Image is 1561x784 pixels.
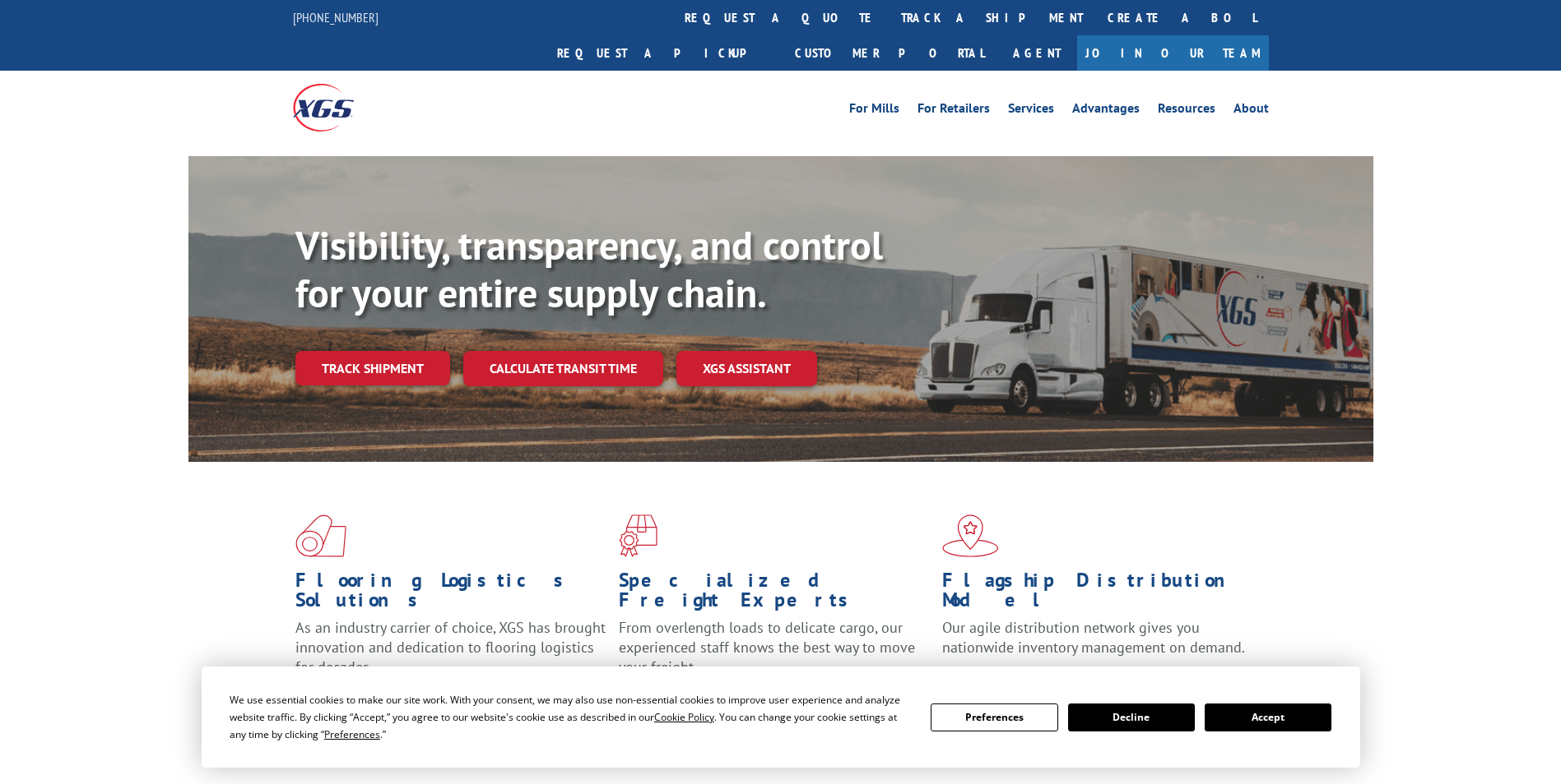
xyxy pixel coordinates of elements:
a: Services [1008,102,1054,120]
span: As an industry carrier of choice, XGS has brought innovation and dedication to flooring logistics... [295,618,606,676]
a: [PHONE_NUMBER] [293,9,379,25]
span: Our agile distribution network gives you nationwide inventory management on demand. [942,618,1245,657]
p: From overlength loads to delicate cargo, our experienced staff knows the best way to move your fr... [619,618,930,691]
span: Cookie Policy [654,710,714,724]
a: Resources [1158,102,1215,120]
span: Preferences [324,727,380,741]
button: Preferences [931,703,1057,731]
b: Visibility, transparency, and control for your entire supply chain. [295,219,883,318]
button: Decline [1068,703,1195,731]
button: Accept [1205,703,1331,731]
img: xgs-icon-focused-on-flooring-red [619,514,657,557]
h1: Specialized Freight Experts [619,570,930,618]
a: Request a pickup [545,35,783,71]
a: Advantages [1072,102,1140,120]
a: Agent [997,35,1077,71]
img: xgs-icon-total-supply-chain-intelligence-red [295,514,346,557]
a: Join Our Team [1077,35,1269,71]
a: For Retailers [918,102,990,120]
a: XGS ASSISTANT [676,351,817,386]
img: xgs-icon-flagship-distribution-model-red [942,514,999,557]
a: Track shipment [295,351,450,385]
div: We use essential cookies to make our site work. With your consent, we may also use non-essential ... [230,691,911,743]
h1: Flagship Distribution Model [942,570,1253,618]
h1: Flooring Logistics Solutions [295,570,606,618]
div: Cookie Consent Prompt [202,666,1360,768]
a: Calculate transit time [463,351,663,386]
a: For Mills [849,102,899,120]
a: About [1233,102,1269,120]
a: Customer Portal [783,35,997,71]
